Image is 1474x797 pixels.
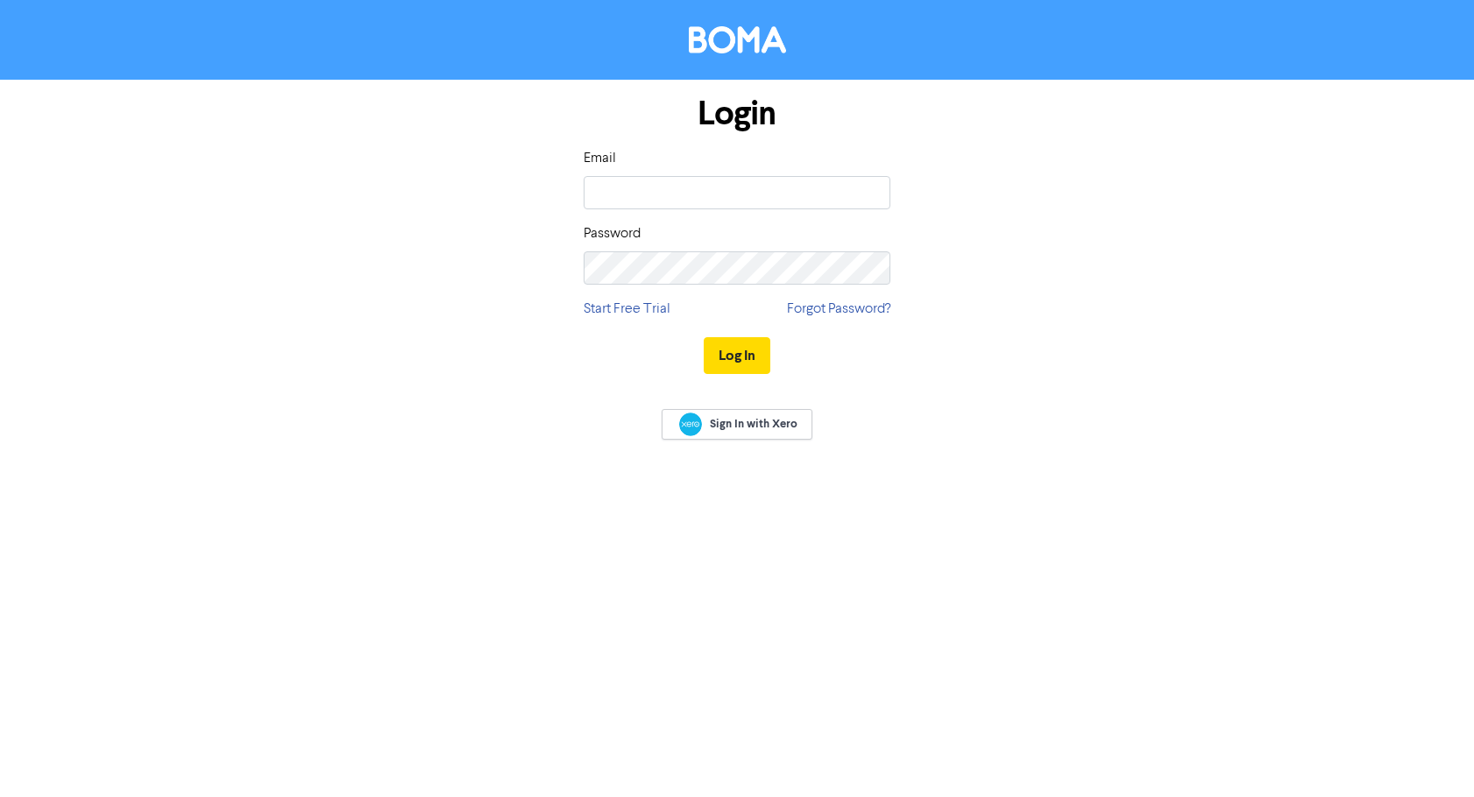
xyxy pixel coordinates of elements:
[787,299,890,320] a: Forgot Password?
[662,409,812,440] a: Sign In with Xero
[584,299,670,320] a: Start Free Trial
[689,26,786,53] img: BOMA Logo
[584,223,641,244] label: Password
[584,94,890,134] h1: Login
[710,416,797,432] span: Sign In with Xero
[704,337,770,374] button: Log In
[584,148,616,169] label: Email
[679,413,702,436] img: Xero logo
